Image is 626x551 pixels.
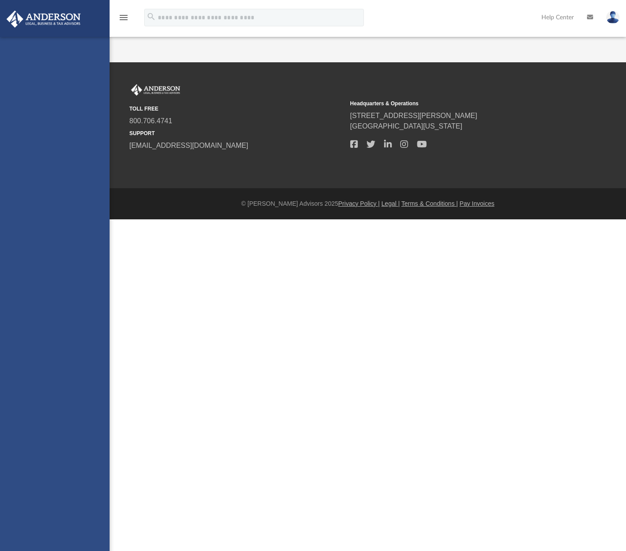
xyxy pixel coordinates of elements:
[118,17,129,23] a: menu
[459,200,494,207] a: Pay Invoices
[350,100,565,107] small: Headquarters & Operations
[606,11,619,24] img: User Pic
[402,200,458,207] a: Terms & Conditions |
[129,117,172,125] a: 800.706.4741
[146,12,156,21] i: search
[129,84,182,96] img: Anderson Advisors Platinum Portal
[381,200,400,207] a: Legal |
[129,129,344,137] small: SUPPORT
[118,12,129,23] i: menu
[110,199,626,208] div: © [PERSON_NAME] Advisors 2025
[129,142,248,149] a: [EMAIL_ADDRESS][DOMAIN_NAME]
[350,112,477,119] a: [STREET_ADDRESS][PERSON_NAME]
[129,105,344,113] small: TOLL FREE
[338,200,380,207] a: Privacy Policy |
[4,11,83,28] img: Anderson Advisors Platinum Portal
[350,122,462,130] a: [GEOGRAPHIC_DATA][US_STATE]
